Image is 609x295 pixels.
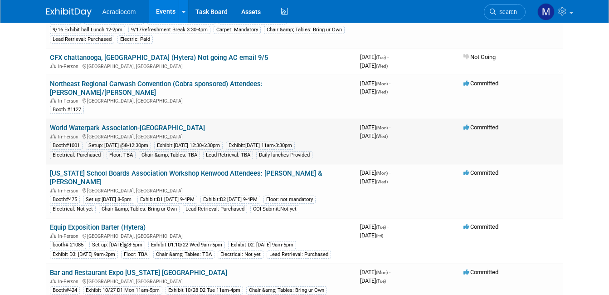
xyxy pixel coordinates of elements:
[376,89,388,94] span: (Wed)
[250,205,299,213] div: COI Submit:Not yet
[50,35,114,44] div: Lead Retrieval: Purchased
[256,151,312,159] div: Daily lunches Provided
[484,4,526,20] a: Search
[58,233,81,239] span: In-Person
[166,286,243,295] div: Exhibit 10/28 D2 Tue 11am-4pm
[387,54,389,60] span: -
[50,251,118,259] div: Exhibit D3: [DATE] 9am-2pm
[50,269,227,277] a: Bar and Restaurant Expo [US_STATE] [GEOGRAPHIC_DATA]
[50,133,353,140] div: [GEOGRAPHIC_DATA], [GEOGRAPHIC_DATA]
[50,279,56,283] img: In-Person Event
[153,251,214,259] div: Chair &amp; Tables: TBA
[50,124,205,132] a: World Waterpark Association-[GEOGRAPHIC_DATA]
[463,80,498,87] span: Committed
[58,98,81,104] span: In-Person
[360,124,390,131] span: [DATE]
[46,8,92,17] img: ExhibitDay
[50,26,125,34] div: 9/16 Exhibit hall Lunch 12-2pm
[83,196,134,204] div: Set up:[DATE] 8-5pm
[376,125,388,130] span: (Mon)
[50,97,353,104] div: [GEOGRAPHIC_DATA], [GEOGRAPHIC_DATA]
[376,134,388,139] span: (Wed)
[226,142,295,150] div: Exhibit:[DATE] 11am-3:30pm
[389,269,390,275] span: -
[58,188,81,194] span: In-Person
[360,62,388,69] span: [DATE]
[50,205,96,213] div: Electrical: Not yet
[463,54,496,60] span: Not Going
[389,169,390,176] span: -
[463,223,498,230] span: Committed
[360,80,390,87] span: [DATE]
[387,223,389,230] span: -
[263,196,316,204] div: Floor: not mandatory
[148,241,225,249] div: Exhibit D1:10/22 Wed 9am-5pm
[537,3,555,20] img: Mike Pascuzzi
[154,142,223,150] div: Exhibit:[DATE] 12:30-6:30pm
[203,151,253,159] div: Lead Retrieval: TBA
[128,26,210,34] div: 9/17Refreshment Break 3:30-4pm
[50,134,56,138] img: In-Person Event
[50,169,322,186] a: [US_STATE] School Boards Association Workshop Kenwood Attendees: [PERSON_NAME] & [PERSON_NAME]
[117,35,153,44] div: Electric: Paid
[50,106,84,114] div: Booth #1127
[264,26,345,34] div: Chair &amp; Tables: Bring ur Own
[102,8,136,15] span: Acradiocom
[50,233,56,238] img: In-Person Event
[376,179,388,184] span: (Wed)
[376,55,386,60] span: (Tue)
[50,142,83,150] div: Booth#1001
[360,88,388,95] span: [DATE]
[83,286,162,295] div: Exhibit 10/27 D1 Mon 11am-5pm
[376,270,388,275] span: (Mon)
[50,196,80,204] div: Booth#475
[376,233,383,238] span: (Fri)
[267,251,331,259] div: Lead Retrieval: Purchased
[200,196,260,204] div: Exhibit:D2 [DATE] 9-4PM
[360,269,390,275] span: [DATE]
[183,205,247,213] div: Lead Retrieval: Purchased
[58,64,81,69] span: In-Person
[50,54,268,62] a: CFX chattanooga, [GEOGRAPHIC_DATA] (Hytera) Not going AC email 9/5
[50,223,146,231] a: Equip Exposition Barter (Hytera)
[360,232,383,239] span: [DATE]
[360,169,390,176] span: [DATE]
[389,124,390,131] span: -
[214,26,261,34] div: Carpet: Mandatory
[218,251,263,259] div: Electrical: Not yet
[137,196,197,204] div: Exhibit:D1 [DATE] 9-4PM
[376,64,388,69] span: (Wed)
[86,142,151,150] div: Setup: [DATE] @8-12:30pm
[463,124,498,131] span: Committed
[50,98,56,103] img: In-Person Event
[50,277,353,285] div: [GEOGRAPHIC_DATA], [GEOGRAPHIC_DATA]
[89,241,145,249] div: Set up: [DATE]@8-5pm
[121,251,150,259] div: Floor: TBA
[50,64,56,68] img: In-Person Event
[50,151,103,159] div: Electrical: Purchased
[50,286,80,295] div: Booth#424
[228,241,296,249] div: Exhibit D2: [DATE] 9am-5pm
[376,279,386,284] span: (Tue)
[463,269,498,275] span: Committed
[99,205,180,213] div: Chair &amp; Tables: Bring ur Own
[376,225,386,230] span: (Tue)
[463,169,498,176] span: Committed
[58,279,81,285] span: In-Person
[50,62,353,69] div: [GEOGRAPHIC_DATA], [GEOGRAPHIC_DATA]
[360,178,388,185] span: [DATE]
[246,286,327,295] div: Chair &amp; Tables: Bring ur Own
[376,81,388,86] span: (Mon)
[58,134,81,140] span: In-Person
[50,187,353,194] div: [GEOGRAPHIC_DATA], [GEOGRAPHIC_DATA]
[50,188,56,192] img: In-Person Event
[376,171,388,176] span: (Mon)
[50,80,263,97] a: Northeast Regional Carwash Convention (Cobra sponsored) Attendees: [PERSON_NAME]/[PERSON_NAME]
[360,223,389,230] span: [DATE]
[139,151,200,159] div: Chair &amp; Tables: TBA
[496,9,517,15] span: Search
[107,151,136,159] div: Floor: TBA
[50,241,86,249] div: booth# 21085
[50,232,353,239] div: [GEOGRAPHIC_DATA], [GEOGRAPHIC_DATA]
[360,54,389,60] span: [DATE]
